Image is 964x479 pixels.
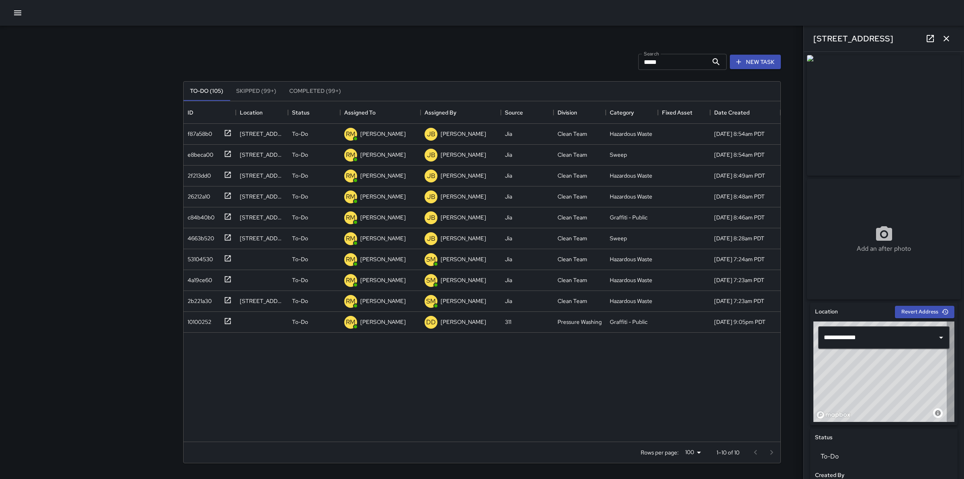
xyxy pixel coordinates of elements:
[441,297,486,305] p: [PERSON_NAME]
[288,101,340,124] div: Status
[346,234,355,244] p: RM
[240,213,284,221] div: 1525 Market Street
[610,255,652,263] div: Hazardous Waste
[346,276,355,285] p: RM
[714,318,766,326] div: 8/30/2025, 9:05pm PDT
[610,297,652,305] div: Hazardous Waste
[441,151,486,159] p: [PERSON_NAME]
[714,297,764,305] div: 9/1/2025, 7:23am PDT
[682,446,704,458] div: 100
[184,101,236,124] div: ID
[662,101,692,124] div: Fixed Asset
[184,294,212,305] div: 2b221a30
[292,234,308,242] p: To-Do
[714,234,764,242] div: 9/1/2025, 8:28am PDT
[427,129,435,139] p: JB
[558,297,587,305] div: Clean Team
[292,151,308,159] p: To-Do
[426,317,436,327] p: DD
[714,276,764,284] div: 9/1/2025, 7:23am PDT
[292,318,308,326] p: To-Do
[346,213,355,223] p: RM
[714,130,765,138] div: 9/1/2025, 8:54am PDT
[714,192,765,201] div: 9/1/2025, 8:48am PDT
[730,55,781,70] button: New Task
[441,172,486,180] p: [PERSON_NAME]
[441,130,486,138] p: [PERSON_NAME]
[184,147,213,159] div: e8beca00
[610,151,627,159] div: Sweep
[346,129,355,139] p: RM
[441,276,486,284] p: [PERSON_NAME]
[292,130,308,138] p: To-Do
[346,297,355,306] p: RM
[717,448,739,456] p: 1–10 of 10
[558,151,587,159] div: Clean Team
[610,172,652,180] div: Hazardous Waste
[184,252,213,263] div: 53104530
[505,234,512,242] div: Jia
[558,130,587,138] div: Clean Team
[610,276,652,284] div: Hazardous Waste
[427,213,435,223] p: JB
[240,297,284,305] div: 101 Hayes Street
[240,192,284,201] div: 1408 Market Street
[441,213,486,221] p: [PERSON_NAME]
[292,192,308,201] p: To-Do
[236,101,288,124] div: Location
[184,273,212,284] div: 4a19ce60
[426,276,436,285] p: SM
[714,213,765,221] div: 9/1/2025, 8:46am PDT
[427,192,435,202] p: JB
[714,172,765,180] div: 9/1/2025, 8:49am PDT
[346,317,355,327] p: RM
[558,255,587,263] div: Clean Team
[714,101,750,124] div: Date Created
[505,297,512,305] div: Jia
[441,192,486,201] p: [PERSON_NAME]
[292,276,308,284] p: To-Do
[658,101,710,124] div: Fixed Asset
[427,234,435,244] p: JB
[558,276,587,284] div: Clean Team
[426,297,436,306] p: SM
[240,172,284,180] div: 1435 Market Street
[340,101,421,124] div: Assigned To
[427,171,435,181] p: JB
[292,172,308,180] p: To-Do
[188,101,193,124] div: ID
[425,101,456,124] div: Assigned By
[360,151,406,159] p: [PERSON_NAME]
[505,151,512,159] div: Jia
[240,130,284,138] div: 57 9th Street
[714,151,765,159] div: 9/1/2025, 8:54am PDT
[505,101,523,124] div: Source
[360,318,406,326] p: [PERSON_NAME]
[240,151,284,159] div: 57 9th Street
[441,318,486,326] p: [PERSON_NAME]
[346,255,355,264] p: RM
[441,255,486,263] p: [PERSON_NAME]
[360,130,406,138] p: [PERSON_NAME]
[292,213,308,221] p: To-Do
[610,130,652,138] div: Hazardous Waste
[292,101,310,124] div: Status
[610,192,652,201] div: Hazardous Waste
[184,315,211,326] div: 10100252
[360,172,406,180] p: [PERSON_NAME]
[346,150,355,160] p: RM
[292,255,308,263] p: To-Do
[360,276,406,284] p: [PERSON_NAME]
[426,255,436,264] p: SM
[610,213,647,221] div: Graffiti - Public
[360,255,406,263] p: [PERSON_NAME]
[610,318,647,326] div: Graffiti - Public
[505,255,512,263] div: Jia
[184,189,210,201] div: 26212a10
[558,213,587,221] div: Clean Team
[558,234,587,242] div: Clean Team
[501,101,553,124] div: Source
[644,50,659,57] label: Search
[184,168,211,180] div: 2f213dd0
[421,101,501,124] div: Assigned By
